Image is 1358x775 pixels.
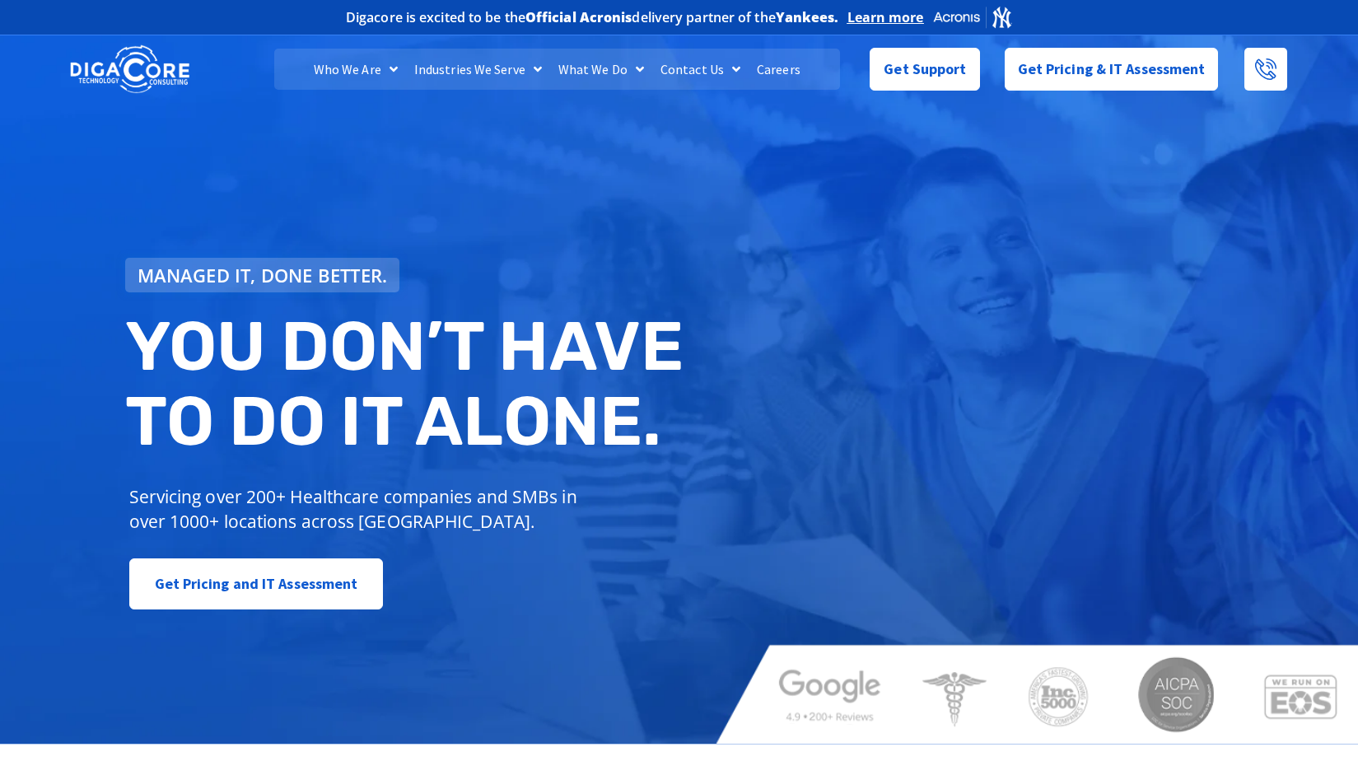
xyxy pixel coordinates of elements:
h2: Digacore is excited to be the delivery partner of the [346,11,839,24]
a: Industries We Serve [406,49,550,90]
span: Get Support [884,53,966,86]
a: What We Do [550,49,652,90]
a: Careers [749,49,809,90]
h2: You don’t have to do IT alone. [125,309,692,460]
p: Servicing over 200+ Healthcare companies and SMBs in over 1000+ locations across [GEOGRAPHIC_DATA]. [129,484,590,534]
img: DigaCore Technology Consulting [70,44,189,96]
a: Get Support [870,48,979,91]
b: Yankees. [776,8,839,26]
a: Who We Are [306,49,406,90]
a: Contact Us [652,49,749,90]
nav: Menu [274,49,839,90]
span: Get Pricing & IT Assessment [1018,53,1206,86]
span: Get Pricing and IT Assessment [155,567,358,600]
a: Get Pricing & IT Assessment [1005,48,1219,91]
a: Get Pricing and IT Assessment [129,558,384,609]
img: Acronis [932,5,1013,29]
a: Learn more [847,9,924,26]
a: Managed IT, done better. [125,258,400,292]
b: Official Acronis [525,8,632,26]
span: Managed IT, done better. [138,266,388,284]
